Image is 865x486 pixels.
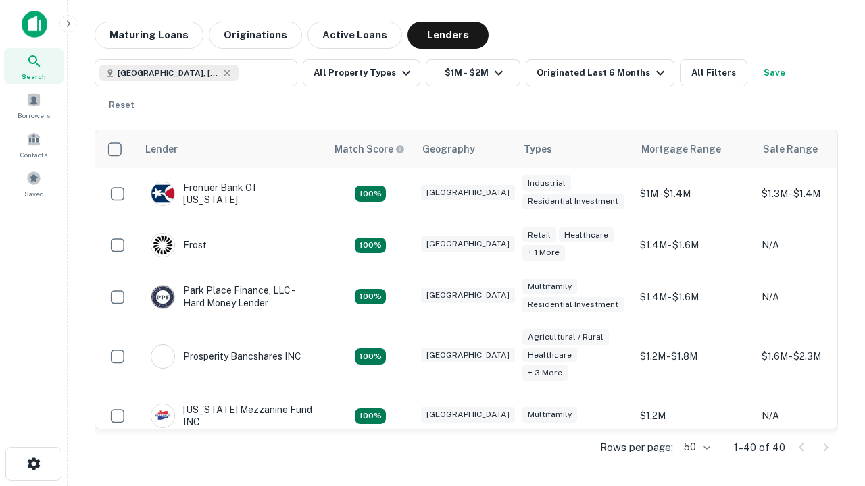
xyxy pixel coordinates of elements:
div: Geography [422,141,475,157]
span: Search [22,71,46,82]
a: Saved [4,165,64,202]
div: [GEOGRAPHIC_DATA] [421,288,515,303]
th: Lender [137,130,326,168]
p: 1–40 of 40 [734,439,785,456]
iframe: Chat Widget [797,378,865,443]
div: Sale Range [763,141,818,157]
div: Lender [145,141,178,157]
span: Contacts [20,149,47,160]
div: Capitalize uses an advanced AI algorithm to match your search with the best lender. The match sco... [335,142,405,157]
img: picture [151,286,174,308]
div: Mortgage Range [641,141,721,157]
a: Search [4,48,64,84]
button: Active Loans [307,22,402,49]
img: picture [151,404,174,427]
div: Matching Properties: 4, hasApolloMatch: undefined [355,238,386,254]
th: Geography [414,130,516,168]
span: [GEOGRAPHIC_DATA], [GEOGRAPHIC_DATA], [GEOGRAPHIC_DATA] [118,67,219,79]
td: $1.4M - $1.6M [633,219,755,271]
td: $1.4M - $1.6M [633,271,755,322]
div: Matching Properties: 4, hasApolloMatch: undefined [355,289,386,305]
button: Lenders [407,22,489,49]
img: picture [151,345,174,368]
div: Retail [522,227,556,243]
th: Types [516,130,633,168]
img: picture [151,234,174,256]
button: Maturing Loans [95,22,203,49]
div: Agricultural / Rural [522,329,609,345]
a: Borrowers [4,87,64,124]
div: Residential Investment [522,297,624,313]
div: [GEOGRAPHIC_DATA] [421,185,515,200]
div: 50 [678,437,712,457]
div: Multifamily [522,407,577,423]
div: Types [524,141,552,157]
div: [GEOGRAPHIC_DATA] [421,348,515,363]
span: Saved [24,188,44,199]
button: All Filters [680,59,747,86]
div: Park Place Finance, LLC - Hard Money Lender [151,284,313,308]
div: Originated Last 6 Months [537,65,668,81]
div: + 3 more [522,365,568,381]
th: Capitalize uses an advanced AI algorithm to match your search with the best lender. The match sco... [326,130,414,168]
img: picture [151,182,174,205]
button: Reset [100,92,143,119]
div: Matching Properties: 4, hasApolloMatch: undefined [355,186,386,202]
div: Matching Properties: 7, hasApolloMatch: undefined [355,348,386,364]
div: [GEOGRAPHIC_DATA] [421,236,515,252]
p: Rows per page: [600,439,673,456]
img: capitalize-icon.png [22,11,47,38]
div: Residential Investment [522,194,624,209]
a: Contacts [4,126,64,163]
h6: Match Score [335,142,402,157]
div: Multifamily [522,279,577,294]
th: Mortgage Range [633,130,755,168]
div: Matching Properties: 5, hasApolloMatch: undefined [355,408,386,425]
div: Prosperity Bancshares INC [151,344,301,369]
div: [US_STATE] Mezzanine Fund INC [151,404,313,428]
td: $1M - $1.4M [633,168,755,219]
button: All Property Types [303,59,420,86]
div: + 1 more [522,245,565,261]
div: Healthcare [522,348,577,363]
div: Frost [151,233,207,257]
div: Industrial [522,175,571,191]
button: $1M - $2M [426,59,520,86]
div: [GEOGRAPHIC_DATA] [421,407,515,423]
td: $1.2M [633,390,755,441]
td: $1.2M - $1.8M [633,323,755,391]
div: Frontier Bank Of [US_STATE] [151,182,313,206]
div: Healthcare [559,227,614,243]
span: Borrowers [18,110,50,121]
button: Originated Last 6 Months [526,59,674,86]
button: Originations [209,22,302,49]
button: Save your search to get updates of matches that match your search criteria. [753,59,796,86]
